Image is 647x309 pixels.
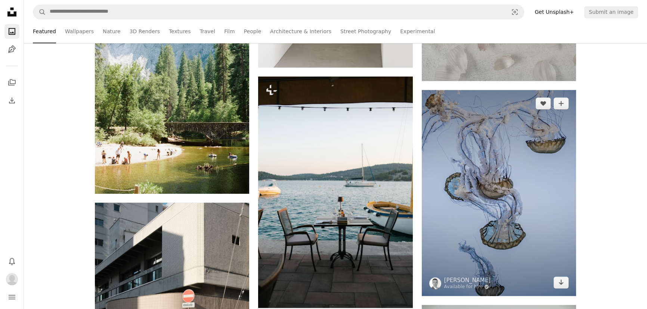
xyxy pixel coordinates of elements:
[244,19,261,43] a: People
[33,4,524,19] form: Find visuals sitewide
[506,5,524,19] button: Visual search
[65,19,94,43] a: Wallpapers
[444,277,491,284] a: [PERSON_NAME]
[6,273,18,285] img: Avatar of user Kristian Kulijanov
[422,189,576,196] a: Several jellyfish drift gracefully in blue water.
[554,97,569,109] button: Add to Collection
[199,19,215,43] a: Travel
[444,284,491,290] a: Available for hire
[258,77,412,308] img: Two chairs at a table by the water
[4,290,19,305] button: Menu
[340,19,391,43] a: Street Photography
[270,19,331,43] a: Architecture & Interiors
[4,24,19,39] a: Photos
[103,19,120,43] a: Nature
[554,277,569,288] a: Download
[429,277,441,289] img: Go to Sebastian Schuster's profile
[258,189,412,196] a: Two chairs at a table by the water
[422,90,576,296] img: Several jellyfish drift gracefully in blue water.
[4,272,19,287] button: Profile
[530,6,578,18] a: Get Unsplash+
[4,4,19,21] a: Home — Unsplash
[130,19,160,43] a: 3D Renders
[4,254,19,269] button: Notifications
[169,19,191,43] a: Textures
[536,97,551,109] button: Like
[33,5,46,19] button: Search Unsplash
[400,19,435,43] a: Experimental
[224,19,235,43] a: Film
[95,74,249,81] a: People relaxing by a river with a stone bridge
[4,42,19,57] a: Illustrations
[4,93,19,108] a: Download History
[4,75,19,90] a: Collections
[584,6,638,18] button: Submit an image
